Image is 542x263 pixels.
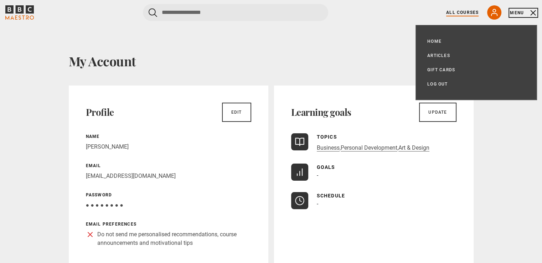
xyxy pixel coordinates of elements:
p: Name [86,133,251,140]
a: Log out [427,81,448,88]
svg: BBC Maestro [5,5,34,20]
p: Goals [317,164,335,171]
a: All Courses [446,9,479,16]
p: [EMAIL_ADDRESS][DOMAIN_NAME] [86,172,251,180]
span: ● ● ● ● ● ● ● ● [86,202,123,208]
span: - [317,172,318,179]
a: Business [317,144,340,151]
a: Art & Design [398,144,429,151]
h2: Profile [86,107,114,118]
p: Email [86,163,251,169]
a: Articles [427,52,450,59]
button: Toggle navigation [510,9,537,16]
h2: Learning goals [291,107,351,118]
a: Update [419,103,456,122]
p: Schedule [317,192,345,200]
a: Gift Cards [427,66,455,73]
p: Password [86,192,251,198]
a: Home [427,38,442,45]
p: Topics [317,133,429,141]
a: Edit [222,103,251,122]
p: [PERSON_NAME] [86,143,251,151]
button: Submit the search query [149,8,157,17]
p: , , [317,144,429,152]
a: Personal Development [341,144,397,151]
span: - [317,200,318,207]
p: Do not send me personalised recommendations, course announcements and motivational tips [97,230,251,247]
p: Email preferences [86,221,251,227]
input: Search [143,4,328,21]
h1: My Account [69,53,474,68]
